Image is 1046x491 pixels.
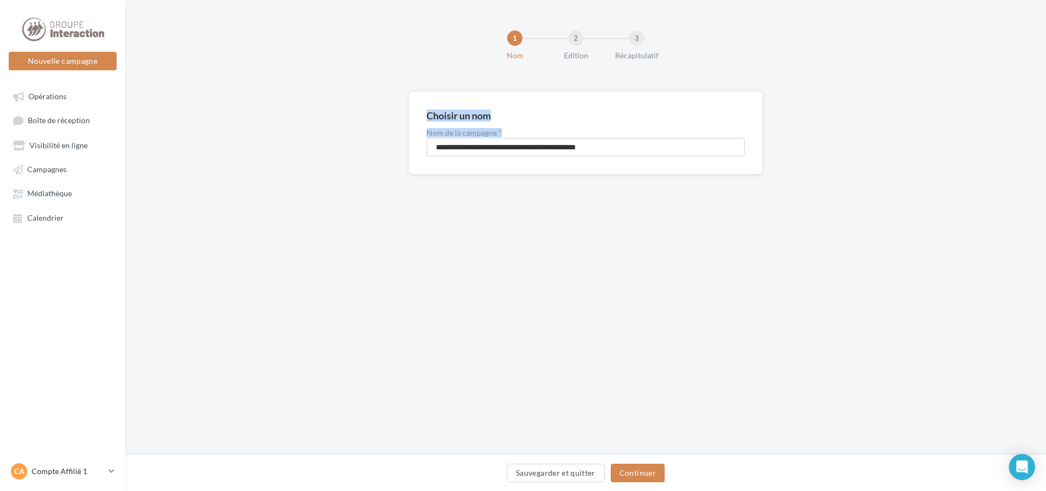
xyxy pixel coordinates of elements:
a: Campagnes [7,159,119,179]
div: 3 [629,31,644,46]
div: Edition [541,50,611,61]
button: Sauvegarder et quitter [507,464,605,482]
a: Médiathèque [7,183,119,203]
button: Nouvelle campagne [9,52,117,70]
span: Campagnes [27,165,66,174]
label: Nom de la campagne * [427,129,745,137]
span: Visibilité en ligne [29,141,88,150]
div: 1 [507,31,522,46]
span: Médiathèque [27,189,72,198]
a: Boîte de réception [7,110,119,130]
a: CA Compte Affilié 1 [9,461,117,482]
div: Open Intercom Messenger [1009,454,1035,480]
a: Calendrier [7,208,119,227]
span: Calendrier [27,213,64,222]
div: Choisir un nom [427,111,491,120]
p: Compte Affilié 1 [32,466,104,477]
a: Visibilité en ligne [7,135,119,155]
span: Boîte de réception [28,116,90,125]
button: Continuer [611,464,665,482]
div: 2 [568,31,583,46]
span: CA [14,466,25,477]
a: Opérations [7,86,119,106]
div: Nom [480,50,550,61]
span: Opérations [28,92,66,101]
div: Récapitulatif [602,50,672,61]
